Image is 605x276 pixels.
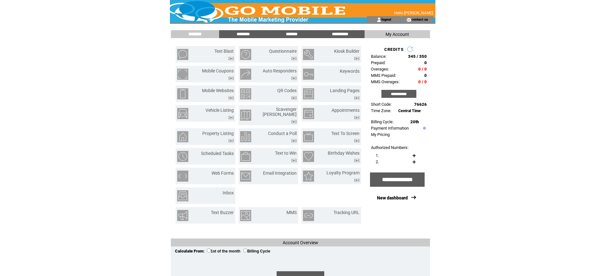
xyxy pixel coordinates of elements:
img: contact_us_icon.gif [407,17,411,22]
img: account_icon.gif [377,17,381,22]
img: video.png [291,96,297,100]
span: Hello [PERSON_NAME] [394,11,433,15]
span: Calculate From: [175,249,205,253]
a: Vehicle Listing [205,108,234,113]
span: 2. [376,159,379,164]
a: Questionnaire [269,49,297,54]
img: help.gif [421,127,426,130]
span: 0 / 0 [418,67,427,71]
span: Short Code: [371,102,392,107]
span: Overages: [371,67,389,71]
a: My Pricing [371,132,390,137]
a: Loyalty Program [326,170,360,175]
img: auto-responders.png [240,69,251,80]
span: Billing Cycle: [371,119,393,124]
img: video.png [354,139,360,143]
a: Inbox [223,190,234,195]
span: Time Zone: [371,108,391,113]
a: Scheduled Tasks [201,151,234,156]
img: video.png [228,57,234,60]
img: video.png [291,159,297,162]
img: conduct-a-poll.png [240,131,251,142]
img: property-listing.png [177,131,188,142]
span: My Account [386,32,409,37]
a: QR Codes [277,88,297,93]
img: loyalty-program.png [303,171,314,182]
label: Billing Cycle [243,249,270,253]
a: Web Forms [212,171,234,176]
img: text-buzzer.png [177,210,188,221]
a: logout [381,17,391,21]
span: Balance: [371,54,387,59]
a: Payment Information [371,126,409,131]
input: 1st of the month [207,248,211,252]
a: Mobile Websites [202,88,234,93]
a: Kiosk Builder [334,49,360,54]
span: CREDITS [384,47,404,52]
img: qr-codes.png [240,88,251,99]
img: mobile-websites.png [177,88,188,99]
img: birthday-wishes.png [303,151,314,162]
img: video.png [228,96,234,100]
a: Conduct a Poll [268,131,297,136]
img: keywords.png [303,69,314,80]
span: MMS Overages: [371,79,400,84]
img: tracking-url.png [303,210,314,221]
span: 20th [410,119,419,124]
a: Birthday Wishes [328,151,360,156]
span: MMS Prepaid: [371,73,396,78]
span: 0 [424,60,427,65]
span: Central Time [398,109,421,113]
a: Tracking URL [333,210,360,215]
img: vehicle-listing.png [177,108,188,119]
a: Property Listing [202,131,234,136]
span: 345 / 350 [408,54,427,59]
img: video.png [291,120,297,124]
span: 1. [376,153,379,158]
img: scheduled-tasks.png [177,151,188,162]
img: video.png [228,139,234,143]
span: Prepaid: [371,60,386,65]
img: text-to-screen.png [303,131,314,142]
a: Appointments [332,108,360,113]
span: 76626 [414,102,427,107]
span: 0 [424,73,427,78]
img: questionnaire.png [240,49,251,60]
img: landing-pages.png [303,88,314,99]
img: video.png [354,57,360,60]
a: Email Integration [263,171,297,176]
a: contact us [411,17,428,21]
span: 0 / 0 [418,79,427,84]
input: Billing Cycle [243,248,247,252]
a: Keywords [340,69,360,74]
img: mms.png [240,210,251,221]
img: inbox.png [177,190,188,201]
span: Authorized Numbers: [371,145,408,150]
img: video.png [354,178,360,182]
a: Text Blast [214,49,234,54]
a: Mobile Coupons [202,68,234,73]
a: Landing Pages [330,88,360,93]
span: Account Overview [283,240,318,245]
img: mobile-coupons.png [177,69,188,80]
img: appointments.png [303,108,314,119]
img: video.png [354,159,360,162]
img: text-to-win.png [240,151,251,162]
a: Text to Win [275,151,297,156]
img: scavenger-hunt.png [240,110,251,121]
label: 1st of the month [207,249,240,253]
img: video.png [228,116,234,119]
img: text-blast.png [177,49,188,60]
img: web-forms.png [177,171,188,182]
img: video.png [228,77,234,80]
img: video.png [354,116,360,119]
a: MMS [286,210,297,215]
img: email-integration.png [240,171,251,182]
img: video.png [291,57,297,60]
a: New dashboard [377,195,408,200]
a: Text To Screen [331,131,360,136]
img: video.png [354,96,360,100]
img: kiosk-builder.png [303,49,314,60]
a: Auto Responders [263,68,297,73]
a: Scavenger [PERSON_NAME] [263,107,297,117]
